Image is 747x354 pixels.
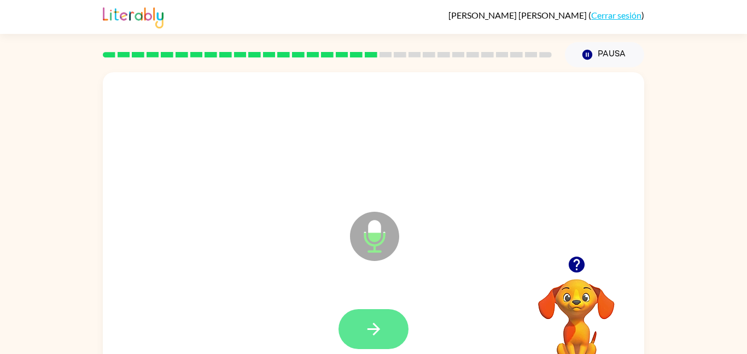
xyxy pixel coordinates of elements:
[565,42,644,67] button: Pausa
[103,4,164,28] img: Literably
[448,10,588,20] span: [PERSON_NAME] [PERSON_NAME]
[591,10,641,20] a: Cerrar sesión
[448,10,644,20] div: ( )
